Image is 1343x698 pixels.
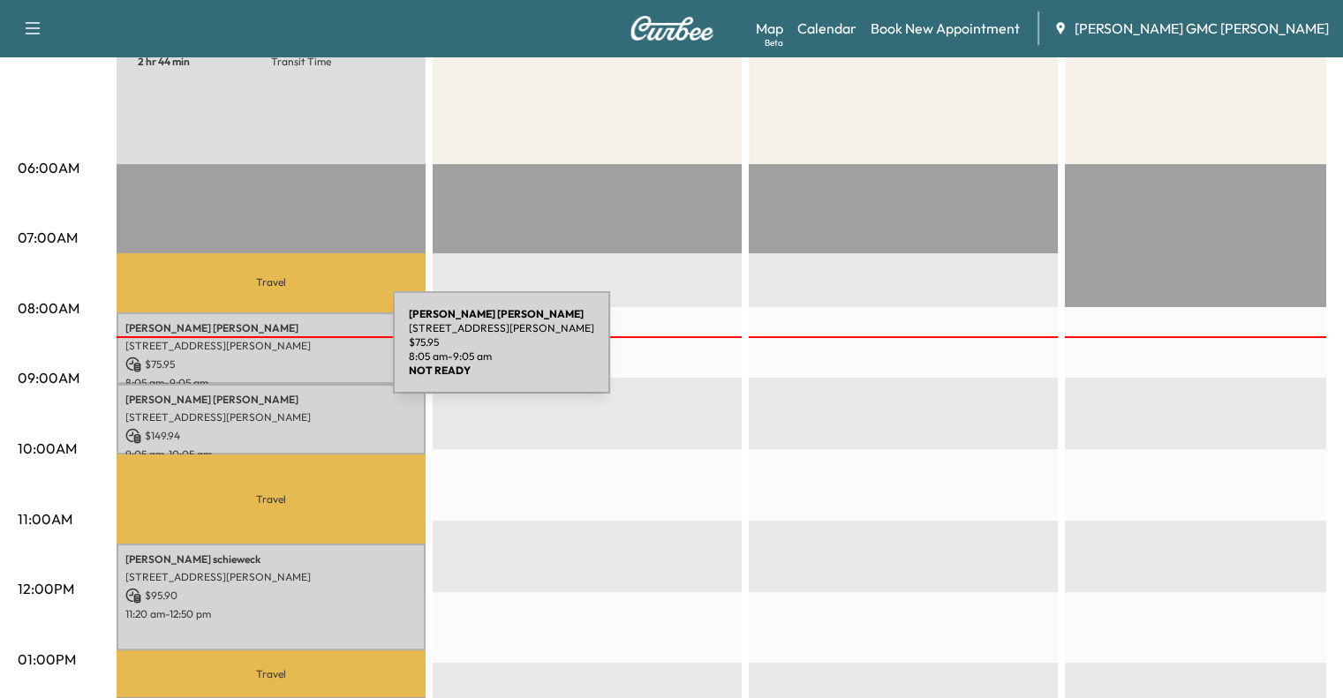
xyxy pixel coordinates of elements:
a: MapBeta [756,18,783,39]
p: 10:00AM [18,438,77,459]
p: 08:00AM [18,297,79,319]
p: 9:05 am - 10:05 am [125,447,417,462]
p: Travel [117,454,426,544]
p: [STREET_ADDRESS][PERSON_NAME] [125,339,417,353]
b: NOT READY [409,364,471,377]
p: $ 149.94 [125,428,417,444]
p: 2 hr 44 min [138,55,271,69]
p: 11:20 am - 12:50 pm [125,607,417,621]
p: $ 75.95 [125,357,417,372]
p: [STREET_ADDRESS][PERSON_NAME] [125,570,417,584]
p: $ 75.95 [409,335,594,349]
p: [PERSON_NAME] [PERSON_NAME] [125,321,417,335]
p: 8:05 am - 9:05 am [125,376,417,390]
p: 09:00AM [18,367,79,388]
p: [STREET_ADDRESS][PERSON_NAME] [125,410,417,424]
p: 12:00PM [18,578,74,599]
a: Book New Appointment [871,18,1020,39]
span: [PERSON_NAME] GMC [PERSON_NAME] [1075,18,1329,39]
p: Travel [117,650,426,696]
p: 8:05 am - 9:05 am [409,349,594,364]
div: Beta [765,36,783,49]
b: [PERSON_NAME] [PERSON_NAME] [409,307,584,320]
p: [STREET_ADDRESS][PERSON_NAME] [409,321,594,335]
p: Transit Time [271,55,404,69]
p: 07:00AM [18,227,78,248]
img: Curbee Logo [630,16,714,41]
p: 06:00AM [18,157,79,178]
p: Travel [117,253,426,312]
a: Calendar [797,18,856,39]
p: [PERSON_NAME] schieweck [125,552,417,567]
p: 01:00PM [18,649,76,670]
p: [PERSON_NAME] [PERSON_NAME] [125,393,417,407]
p: 11:00AM [18,508,72,529]
p: $ 95.90 [125,588,417,604]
